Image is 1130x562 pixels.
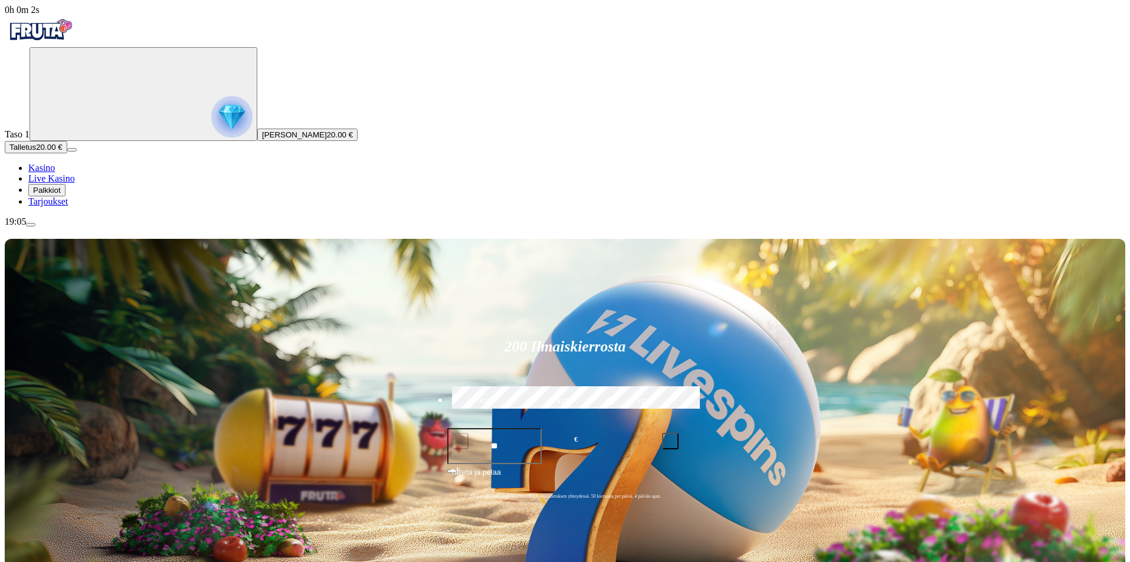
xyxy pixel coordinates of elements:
[33,186,61,195] span: Palkkiot
[9,143,36,152] span: Talletus
[26,223,35,226] button: menu
[449,384,522,419] label: €50
[5,37,76,47] a: Fruta
[5,163,1125,207] nav: Main menu
[28,163,55,173] a: Kasino
[262,130,327,139] span: [PERSON_NAME]
[28,173,75,183] a: Live Kasino
[608,384,681,419] label: €250
[528,384,601,419] label: €150
[36,143,62,152] span: 20.00 €
[211,96,253,137] img: reward progress
[5,141,67,153] button: Talletusplus icon20.00 €
[447,466,683,488] button: Talleta ja pelaa
[5,5,40,15] span: user session time
[67,148,77,152] button: menu
[457,465,460,472] span: €
[28,184,65,196] button: Palkkiot
[5,216,26,226] span: 19:05
[452,433,469,449] button: minus icon
[30,47,257,141] button: reward progress
[257,129,358,141] button: [PERSON_NAME]20.00 €
[662,433,679,449] button: plus icon
[327,130,353,139] span: 20.00 €
[5,15,1125,207] nav: Primary
[574,434,578,445] span: €
[28,196,68,206] a: Tarjoukset
[5,129,30,139] span: Taso 1
[5,15,76,45] img: Fruta
[451,466,501,488] span: Talleta ja pelaa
